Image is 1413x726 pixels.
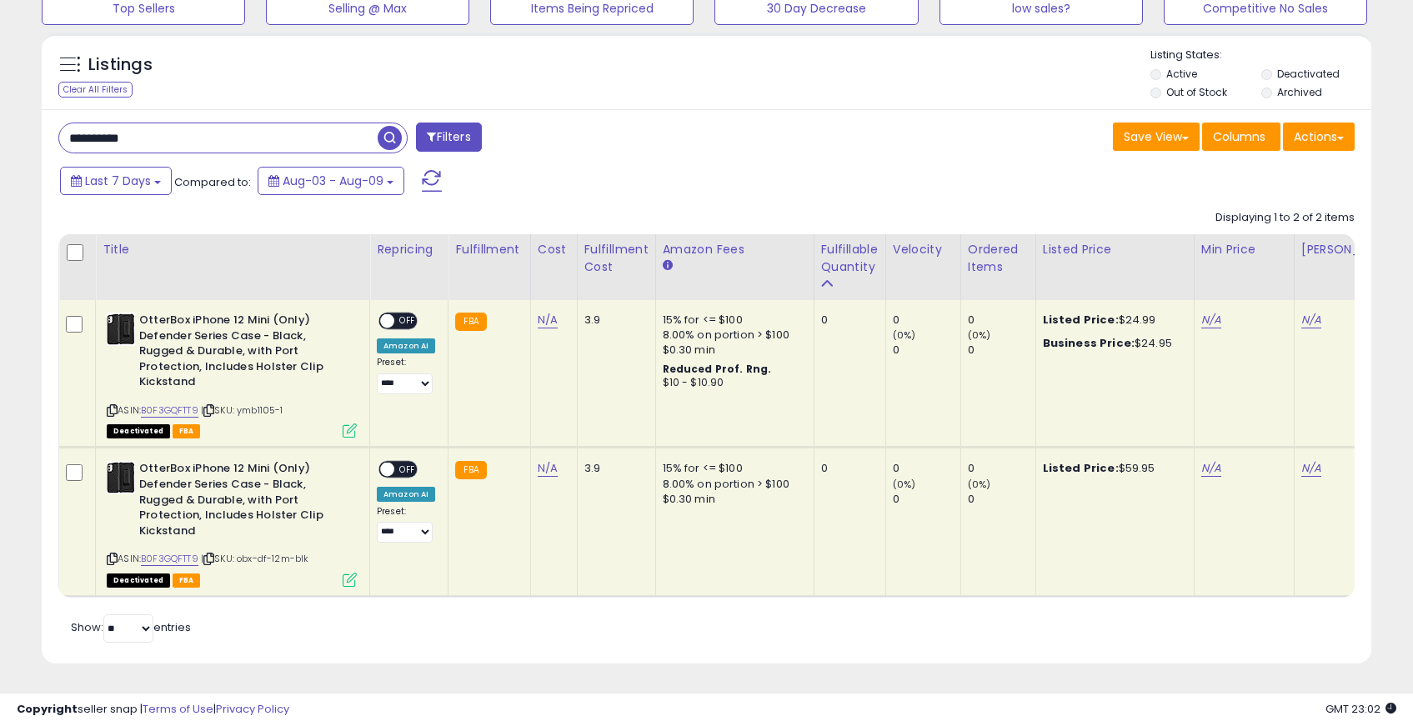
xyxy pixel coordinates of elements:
[1201,241,1287,258] div: Min Price
[821,461,873,476] div: 0
[139,461,342,543] b: OtterBox iPhone 12 Mini (Only) Defender Series Case - Black, Rugged & Durable, with Port Protecti...
[1201,312,1221,328] a: N/A
[663,313,801,328] div: 15% for <= $100
[538,460,558,477] a: N/A
[663,492,801,507] div: $0.30 min
[107,313,357,436] div: ASIN:
[968,241,1029,276] div: Ordered Items
[173,424,201,438] span: FBA
[663,477,801,492] div: 8.00% on portion > $100
[1301,460,1321,477] a: N/A
[455,461,486,479] small: FBA
[1166,67,1197,81] label: Active
[821,241,879,276] div: Fulfillable Quantity
[663,258,673,273] small: Amazon Fees.
[893,313,960,328] div: 0
[584,313,643,328] div: 3.9
[143,701,213,717] a: Terms of Use
[377,338,435,353] div: Amazon AI
[71,619,191,635] span: Show: entries
[201,552,309,565] span: | SKU: obx-df-12m-blk
[663,461,801,476] div: 15% for <= $100
[377,506,435,543] div: Preset:
[821,313,873,328] div: 0
[377,357,435,394] div: Preset:
[58,82,133,98] div: Clear All Filters
[1213,128,1265,145] span: Columns
[663,376,801,390] div: $10 - $10.90
[1277,67,1340,81] label: Deactivated
[173,573,201,588] span: FBA
[1043,335,1135,351] b: Business Price:
[663,343,801,358] div: $0.30 min
[893,328,916,342] small: (0%)
[141,403,198,418] a: B0F3GQFTT9
[968,478,991,491] small: (0%)
[1301,312,1321,328] a: N/A
[968,492,1035,507] div: 0
[1202,123,1280,151] button: Columns
[538,312,558,328] a: N/A
[1150,48,1371,63] p: Listing States:
[893,461,960,476] div: 0
[1113,123,1200,151] button: Save View
[283,173,383,189] span: Aug-03 - Aug-09
[663,241,807,258] div: Amazon Fees
[663,328,801,343] div: 8.00% on portion > $100
[1201,460,1221,477] a: N/A
[968,328,991,342] small: (0%)
[1043,313,1181,328] div: $24.99
[60,167,172,195] button: Last 7 Days
[1166,85,1227,99] label: Out of Stock
[377,241,441,258] div: Repricing
[139,313,342,394] b: OtterBox iPhone 12 Mini (Only) Defender Series Case - Black, Rugged & Durable, with Port Protecti...
[258,167,404,195] button: Aug-03 - Aug-09
[968,461,1035,476] div: 0
[538,241,570,258] div: Cost
[107,573,170,588] span: All listings that are unavailable for purchase on Amazon for any reason other than out-of-stock
[107,424,170,438] span: All listings that are unavailable for purchase on Amazon for any reason other than out-of-stock
[377,487,435,502] div: Amazon AI
[1043,336,1181,351] div: $24.95
[893,241,954,258] div: Velocity
[1043,312,1119,328] b: Listed Price:
[17,701,78,717] strong: Copyright
[201,403,283,417] span: | SKU: ymb1105-1
[1301,241,1400,258] div: [PERSON_NAME]
[455,313,486,331] small: FBA
[893,478,916,491] small: (0%)
[107,461,135,494] img: 41iYMvMXvdL._SL40_.jpg
[1215,210,1355,226] div: Displaying 1 to 2 of 2 items
[394,314,421,328] span: OFF
[584,241,649,276] div: Fulfillment Cost
[107,313,135,346] img: 41iYMvMXvdL._SL40_.jpg
[1043,461,1181,476] div: $59.95
[893,492,960,507] div: 0
[1043,460,1119,476] b: Listed Price:
[1277,85,1322,99] label: Archived
[416,123,481,152] button: Filters
[394,463,421,477] span: OFF
[968,313,1035,328] div: 0
[455,241,523,258] div: Fulfillment
[663,362,772,376] b: Reduced Prof. Rng.
[1283,123,1355,151] button: Actions
[107,461,357,584] div: ASIN:
[88,53,153,77] h5: Listings
[103,241,363,258] div: Title
[85,173,151,189] span: Last 7 Days
[1325,701,1396,717] span: 2025-08-17 23:02 GMT
[1043,241,1187,258] div: Listed Price
[174,174,251,190] span: Compared to:
[141,552,198,566] a: B0F3GQFTT9
[17,702,289,718] div: seller snap | |
[893,343,960,358] div: 0
[584,461,643,476] div: 3.9
[216,701,289,717] a: Privacy Policy
[968,343,1035,358] div: 0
